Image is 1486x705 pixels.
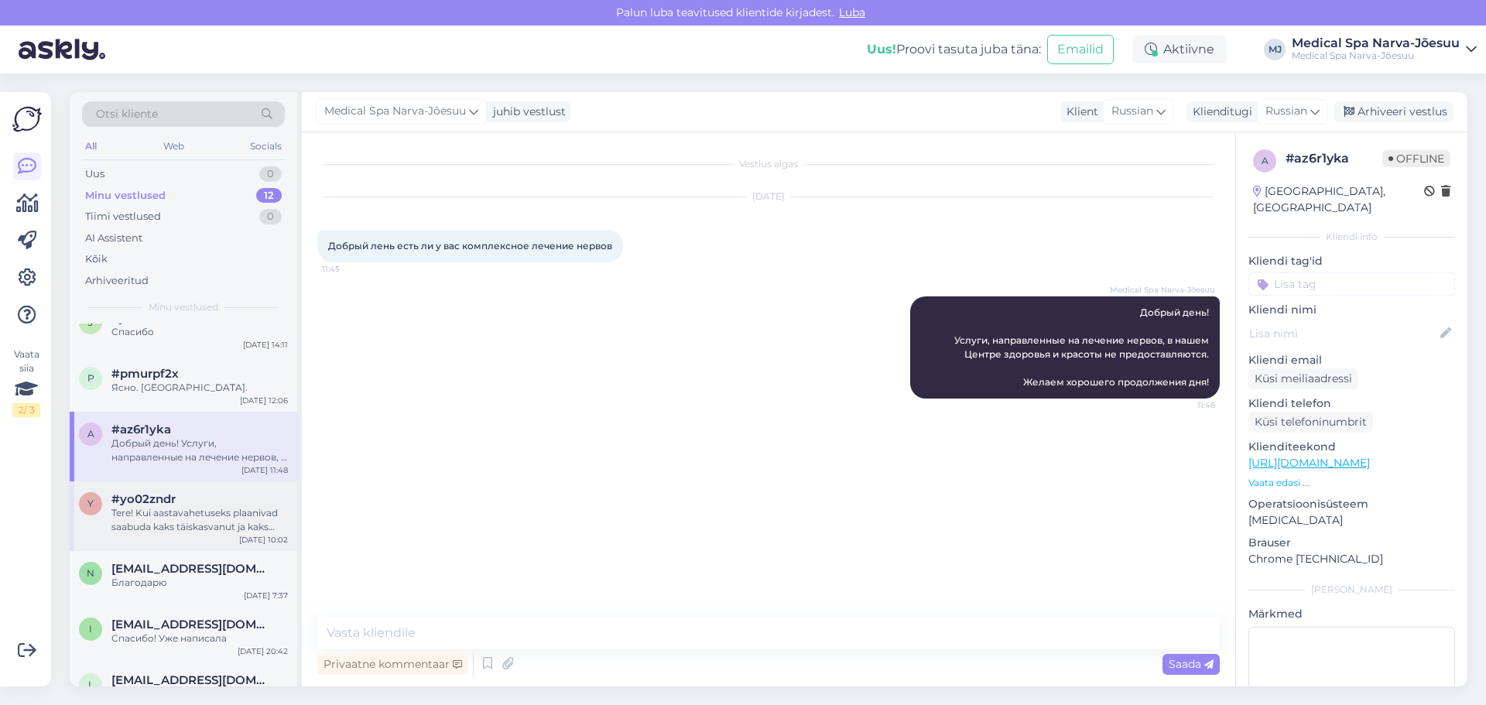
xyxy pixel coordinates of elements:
p: Klienditeekond [1248,439,1455,455]
div: Aktiivne [1132,36,1227,63]
div: [DATE] 10:02 [239,534,288,546]
p: Brauser [1248,535,1455,551]
p: Märkmed [1248,606,1455,622]
div: Kliendi info [1248,230,1455,244]
div: Спасибо [111,325,288,339]
span: Saada [1169,657,1214,671]
p: Kliendi nimi [1248,302,1455,318]
div: Спасибо! Уже написала [111,631,288,645]
div: Medical Spa Narva-Jõesuu [1292,37,1460,50]
p: Vaata edasi ... [1248,476,1455,490]
div: 12 [256,188,282,204]
div: 0 [259,209,282,224]
div: AI Assistent [85,231,142,246]
div: 0 [259,166,282,182]
div: [PERSON_NAME] [1248,583,1455,597]
a: [URL][DOMAIN_NAME] [1248,456,1370,470]
p: Kliendi telefon [1248,395,1455,412]
span: Luba [834,5,870,19]
div: Küsi meiliaadressi [1248,368,1358,389]
span: l [88,679,94,690]
div: juhib vestlust [487,104,566,120]
span: 11:48 [1157,399,1215,411]
div: Tere! Kui aastavahetuseks plaanivad saabuda kaks täiskasvanut ja kaks last, on kogumaksumus 1078 €. [111,506,288,534]
div: Privaatne kommentaar [317,654,468,675]
div: Küsi telefoninumbrit [1248,412,1373,433]
div: [DATE] [317,190,1220,204]
span: 11:45 [322,263,380,275]
div: Kõik [85,252,108,267]
span: Minu vestlused [149,300,218,314]
div: Arhiveeri vestlus [1334,101,1453,122]
span: Russian [1265,103,1307,120]
span: #pmurpf2x [111,367,179,381]
span: Russian [1111,103,1153,120]
p: Kliendi email [1248,352,1455,368]
div: Vaata siia [12,347,40,417]
span: i [89,623,92,635]
span: p [87,372,94,384]
p: Operatsioonisüsteem [1248,496,1455,512]
div: All [82,136,100,156]
img: Askly Logo [12,104,42,134]
div: Arhiveeritud [85,273,149,289]
div: [DATE] 7:37 [244,590,288,601]
div: Klienditugi [1186,104,1252,120]
div: [GEOGRAPHIC_DATA], [GEOGRAPHIC_DATA] [1253,183,1424,216]
div: Tiimi vestlused [85,209,161,224]
div: Ясно. [GEOGRAPHIC_DATA]. [111,381,288,395]
div: MJ [1264,39,1286,60]
div: [DATE] 12:06 [240,395,288,406]
div: [DATE] 11:48 [241,464,288,476]
div: Vestlus algas [317,157,1220,171]
span: lydmilla@gmail.com [111,673,272,687]
span: #az6r1yka [111,423,171,436]
span: natzen70@list.ru [111,562,272,576]
span: y [87,498,94,509]
a: Medical Spa Narva-JõesuuMedical Spa Narva-Jõesuu [1292,37,1477,62]
p: Kliendi tag'id [1248,253,1455,269]
span: Medical Spa Narva-Jõesuu [1110,284,1215,296]
div: Proovi tasuta juba täna: [867,40,1041,59]
span: Medical Spa Narva-Jõesuu [324,103,466,120]
span: #yo02zndr [111,492,176,506]
div: Web [160,136,187,156]
input: Lisa tag [1248,272,1455,296]
div: [DATE] 14:11 [243,339,288,351]
span: n [87,567,94,579]
div: Благодарю [111,576,288,590]
button: Emailid [1047,35,1114,64]
div: Medical Spa Narva-Jõesuu [1292,50,1460,62]
span: a [87,428,94,440]
span: a [1262,155,1269,166]
span: Otsi kliente [96,106,158,122]
div: Minu vestlused [85,188,166,204]
div: # az6r1yka [1286,149,1382,168]
div: 2 / 3 [12,403,40,417]
span: Offline [1382,150,1450,167]
span: inglenookolga@gmail.com [111,618,272,631]
div: Uus [85,166,104,182]
div: Socials [247,136,285,156]
div: Добрый день! Услуги, направленные на лечение нервов, в нашем Центре здоровья и красоты не предост... [111,436,288,464]
b: Uus! [867,42,896,56]
p: [MEDICAL_DATA] [1248,512,1455,529]
input: Lisa nimi [1249,325,1437,342]
div: Klient [1060,104,1098,120]
span: Добрый лень есть ли у вас комплексное лечение нервов [328,240,612,252]
div: [DATE] 20:42 [238,645,288,657]
p: Chrome [TECHNICAL_ID] [1248,551,1455,567]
